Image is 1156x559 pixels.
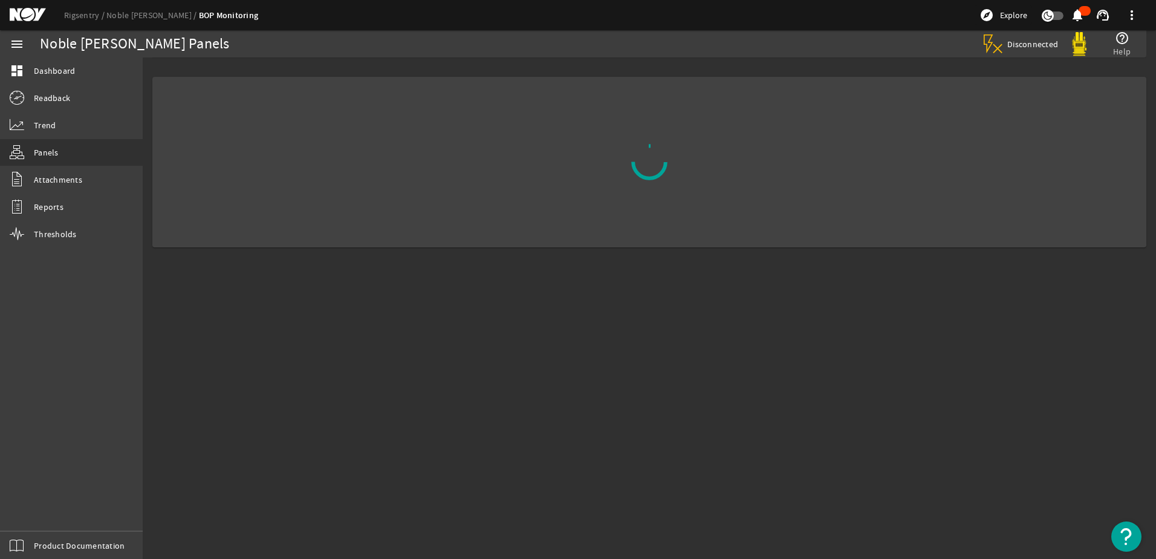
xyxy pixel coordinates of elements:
span: Product Documentation [34,540,125,552]
mat-icon: dashboard [10,64,24,78]
span: Help [1113,45,1131,57]
a: Rigsentry [64,10,106,21]
mat-icon: explore [979,8,994,22]
mat-icon: notifications [1070,8,1085,22]
span: Reports [34,201,63,213]
div: Noble [PERSON_NAME] Panels [40,38,230,50]
a: BOP Monitoring [199,10,259,21]
span: Attachments [34,174,82,186]
mat-icon: menu [10,37,24,51]
span: Trend [34,119,56,131]
img: Yellowpod.svg [1067,32,1091,56]
mat-icon: support_agent [1096,8,1110,22]
span: Readback [34,92,70,104]
a: Noble [PERSON_NAME] [106,10,199,21]
mat-icon: help_outline [1115,31,1129,45]
button: more_vert [1117,1,1146,30]
span: Thresholds [34,228,77,240]
span: Panels [34,146,59,159]
span: Explore [1000,9,1027,21]
span: Dashboard [34,65,75,77]
button: Open Resource Center [1111,521,1141,552]
span: Disconnected [1007,39,1059,50]
button: Explore [975,5,1032,25]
